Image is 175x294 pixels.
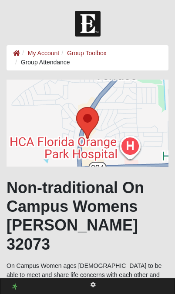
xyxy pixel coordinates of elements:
a: Group Toolbox [67,50,107,57]
img: Church of Eleven22 Logo [75,11,101,37]
a: My Account [28,50,59,57]
li: Group Attendance [13,58,70,67]
a: Web cache enabled [12,282,17,291]
a: Page Properties (Alt+P) [85,279,101,291]
h1: Non-traditional On Campus Womens [PERSON_NAME] 32073 [7,178,168,254]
